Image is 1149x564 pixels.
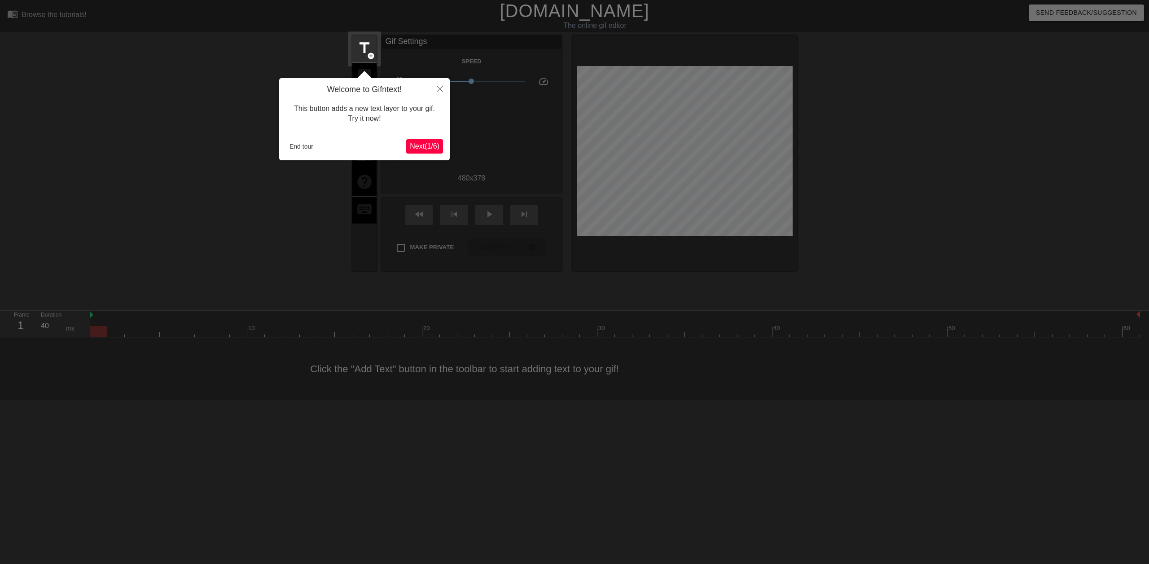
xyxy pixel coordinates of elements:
button: End tour [286,140,317,153]
button: Close [430,78,450,99]
span: Next ( 1 / 6 ) [410,142,439,150]
button: Next [406,139,443,154]
div: This button adds a new text layer to your gif. Try it now! [286,95,443,133]
h4: Welcome to Gifntext! [286,85,443,95]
